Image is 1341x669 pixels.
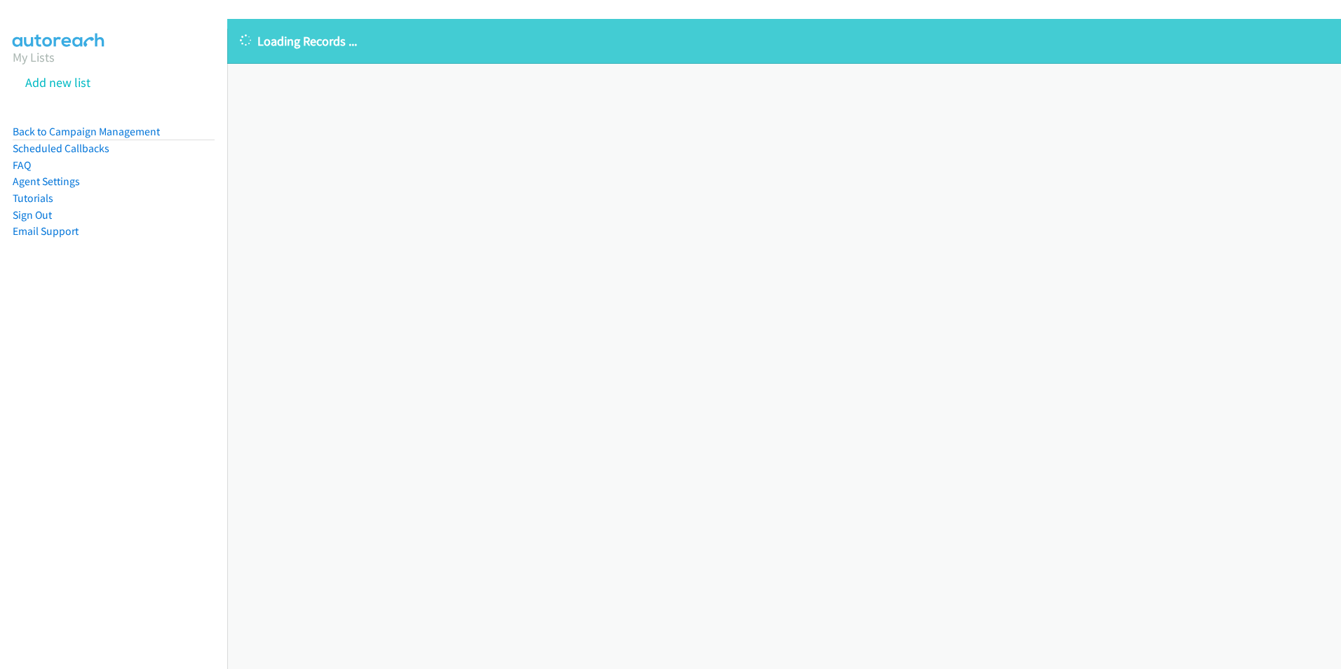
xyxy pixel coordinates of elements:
a: My Lists [13,49,55,65]
a: Tutorials [13,191,53,205]
a: Sign Out [13,208,52,222]
a: Email Support [13,224,79,238]
a: Back to Campaign Management [13,125,160,138]
a: FAQ [13,158,31,172]
a: Add new list [25,74,90,90]
p: Loading Records ... [240,32,1328,50]
a: Agent Settings [13,175,80,188]
a: Scheduled Callbacks [13,142,109,155]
